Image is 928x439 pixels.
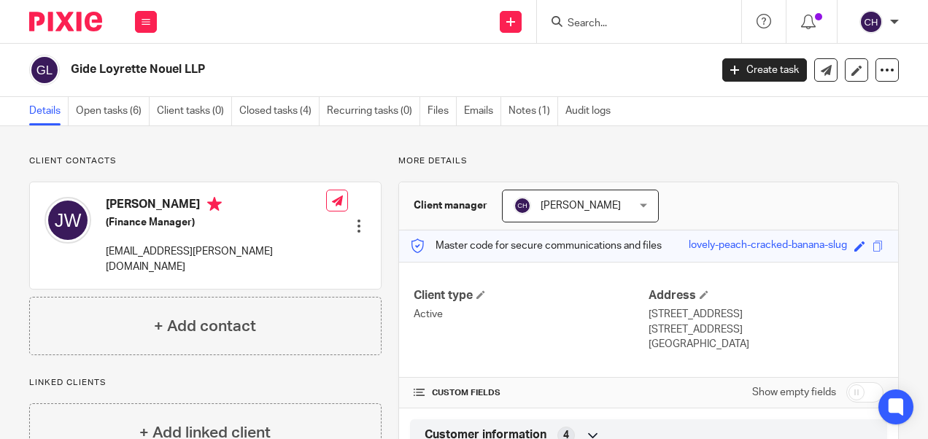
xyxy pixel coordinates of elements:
h4: CUSTOM FIELDS [414,387,649,399]
h4: Address [649,288,883,303]
img: svg%3E [29,55,60,85]
p: Client contacts [29,155,382,167]
a: Audit logs [565,97,618,125]
p: [EMAIL_ADDRESS][PERSON_NAME][DOMAIN_NAME] [106,244,326,274]
a: Details [29,97,69,125]
a: Client tasks (0) [157,97,232,125]
img: svg%3E [859,10,883,34]
i: Primary [207,197,222,211]
a: Files [428,97,457,125]
div: lovely-peach-cracked-banana-slug [689,238,847,255]
img: svg%3E [514,197,531,214]
h4: + Add contact [154,315,256,338]
p: More details [398,155,899,167]
input: Search [566,18,697,31]
a: Closed tasks (4) [239,97,320,125]
label: Show empty fields [752,385,836,400]
img: svg%3E [45,197,91,244]
a: Recurring tasks (0) [327,97,420,125]
img: Pixie [29,12,102,31]
a: Open tasks (6) [76,97,150,125]
a: Emails [464,97,501,125]
h3: Client manager [414,198,487,213]
a: Create task [722,58,807,82]
h4: Client type [414,288,649,303]
p: Active [414,307,649,322]
h5: (Finance Manager) [106,215,326,230]
p: [STREET_ADDRESS] [649,322,883,337]
h4: [PERSON_NAME] [106,197,326,215]
h2: Gide Loyrette Nouel LLP [71,62,574,77]
p: Master code for secure communications and files [410,238,662,253]
a: Notes (1) [509,97,558,125]
span: [PERSON_NAME] [541,201,621,211]
p: [GEOGRAPHIC_DATA] [649,337,883,351]
p: Linked clients [29,377,382,389]
p: [STREET_ADDRESS] [649,307,883,322]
